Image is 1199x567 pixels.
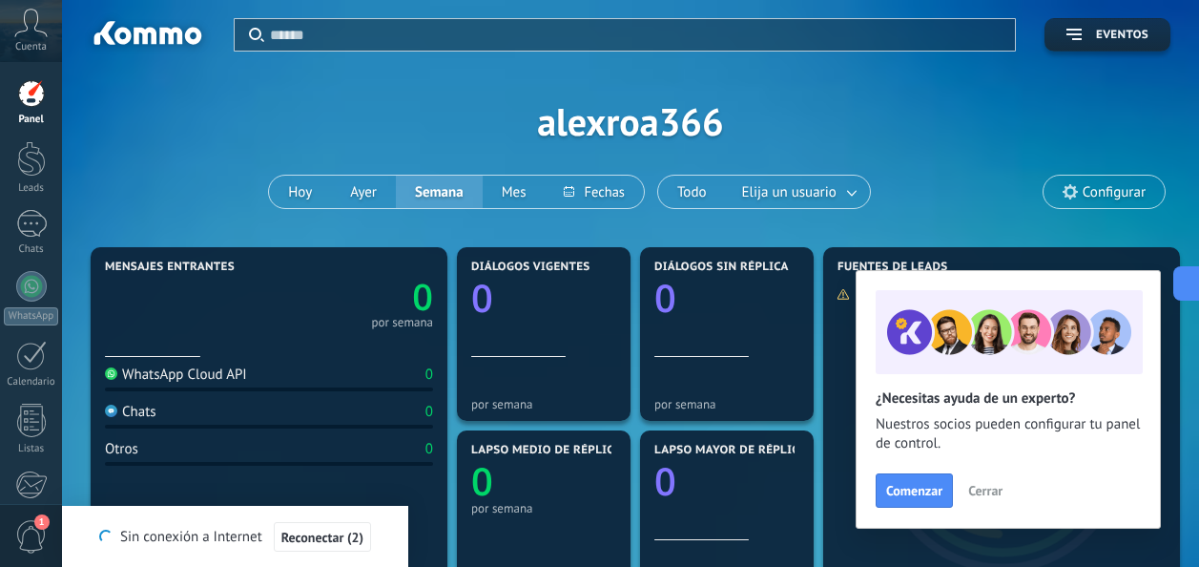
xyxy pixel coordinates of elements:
[1096,29,1148,42] span: Eventos
[269,272,433,322] a: 0
[4,443,59,455] div: Listas
[269,176,331,208] button: Hoy
[425,403,433,421] div: 0
[876,389,1141,408] h2: ¿Necesitas ayuda de un experto?
[105,403,156,421] div: Chats
[4,114,59,126] div: Panel
[105,440,138,458] div: Otros
[4,307,58,325] div: WhatsApp
[483,176,546,208] button: Mes
[105,405,117,417] img: Chats
[34,514,50,530] span: 1
[968,484,1003,497] span: Cerrar
[960,476,1011,505] button: Cerrar
[4,182,59,195] div: Leads
[105,261,235,274] span: Mensajes entrantes
[886,484,942,497] span: Comenzar
[658,176,726,208] button: Todo
[274,522,371,553] button: Reconectar (2)
[4,243,59,256] div: Chats
[471,444,622,457] span: Lapso medio de réplica
[371,318,433,327] div: por semana
[1083,184,1146,200] span: Configurar
[1044,18,1170,52] button: Eventos
[15,41,47,53] span: Cuenta
[738,179,840,205] span: Elija un usuario
[654,454,676,507] text: 0
[471,397,616,411] div: por semana
[654,271,676,324] text: 0
[99,521,371,553] div: Sin conexión a Internet
[396,176,483,208] button: Semana
[837,286,1068,303] div: No hay suficientes datos para mostrar
[471,261,590,274] span: Diálogos vigentes
[654,397,799,411] div: por semana
[4,376,59,388] div: Calendario
[425,366,433,384] div: 0
[105,367,117,380] img: WhatsApp Cloud API
[281,531,363,544] span: Reconectar (2)
[471,454,493,507] text: 0
[105,366,247,384] div: WhatsApp Cloud API
[837,261,948,274] span: Fuentes de leads
[876,473,953,508] button: Comenzar
[331,176,396,208] button: Ayer
[471,271,493,324] text: 0
[654,261,789,274] span: Diálogos sin réplica
[412,272,433,322] text: 0
[425,440,433,458] div: 0
[876,415,1141,453] span: Nuestros socios pueden configurar tu panel de control.
[654,444,806,457] span: Lapso mayor de réplica
[471,501,616,515] div: por semana
[726,176,870,208] button: Elija un usuario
